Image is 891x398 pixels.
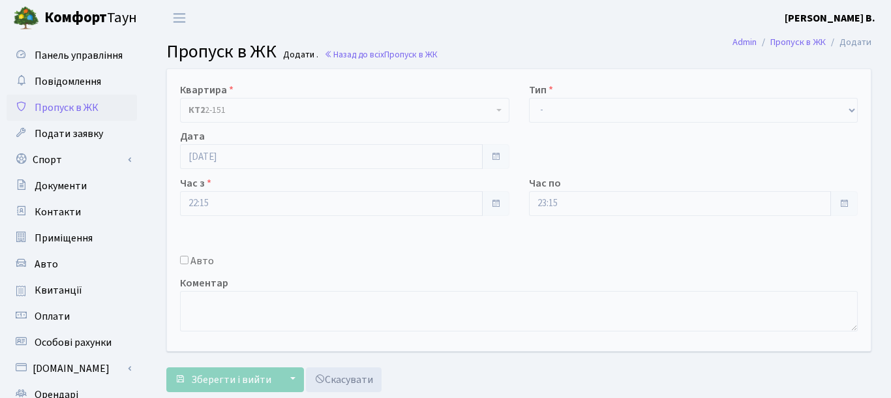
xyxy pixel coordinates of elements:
span: Приміщення [35,231,93,245]
label: Коментар [180,275,228,291]
span: Панель управління [35,48,123,63]
span: Оплати [35,309,70,324]
span: Подати заявку [35,127,103,141]
label: Авто [190,253,214,269]
a: Панель управління [7,42,137,69]
button: Переключити навігацію [163,7,196,29]
a: [PERSON_NAME] В. [785,10,875,26]
label: Дата [180,129,205,144]
b: Комфорт [44,7,107,28]
span: Зберегти і вийти [191,373,271,387]
b: [PERSON_NAME] В. [785,11,875,25]
label: Час з [180,176,211,191]
span: Квитанції [35,283,82,298]
b: КТ2 [189,104,205,117]
span: Пропуск в ЖК [35,100,98,115]
span: Документи [35,179,87,193]
button: Зберегти і вийти [166,367,280,392]
nav: breadcrumb [713,29,891,56]
label: Тип [529,82,553,98]
span: Авто [35,257,58,271]
a: Admin [732,35,757,49]
span: Контакти [35,205,81,219]
span: Особові рахунки [35,335,112,350]
span: Пропуск в ЖК [384,48,438,61]
a: Спорт [7,147,137,173]
span: <b>КТ2</b>&nbsp;&nbsp;&nbsp;2-151 [180,98,509,123]
a: Особові рахунки [7,329,137,356]
a: Подати заявку [7,121,137,147]
a: Пропуск в ЖК [7,95,137,121]
a: Квитанції [7,277,137,303]
span: Повідомлення [35,74,101,89]
span: Таун [44,7,137,29]
li: Додати [826,35,871,50]
a: Пропуск в ЖК [770,35,826,49]
span: <b>КТ2</b>&nbsp;&nbsp;&nbsp;2-151 [189,104,493,117]
a: Скасувати [306,367,382,392]
a: Приміщення [7,225,137,251]
a: Оплати [7,303,137,329]
span: Пропуск в ЖК [166,38,277,65]
a: Документи [7,173,137,199]
label: Квартира [180,82,234,98]
img: logo.png [13,5,39,31]
a: [DOMAIN_NAME] [7,356,137,382]
small: Додати . [280,50,318,61]
a: Контакти [7,199,137,225]
a: Повідомлення [7,69,137,95]
a: Назад до всіхПропуск в ЖК [324,48,438,61]
label: Час по [529,176,561,191]
a: Авто [7,251,137,277]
